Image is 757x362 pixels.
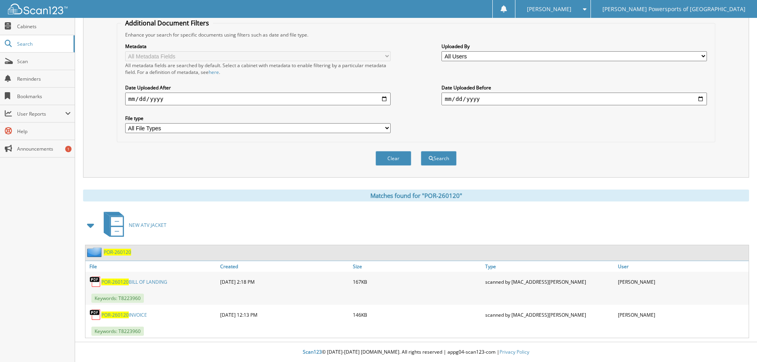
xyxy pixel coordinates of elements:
[65,146,72,152] div: 1
[421,151,457,166] button: Search
[75,343,757,362] div: © [DATE]-[DATE] [DOMAIN_NAME]. All rights reserved | appg04-scan123-com |
[89,309,101,321] img: PDF.png
[125,115,391,122] label: File type
[483,261,616,272] a: Type
[441,43,707,50] label: Uploaded By
[83,190,749,201] div: Matches found for "POR-260120"
[121,31,711,38] div: Enhance your search for specific documents using filters such as date and file type.
[121,19,213,27] legend: Additional Document Filters
[125,93,391,105] input: start
[500,348,529,355] a: Privacy Policy
[101,279,167,285] a: POR-260120BILL OF LANDING
[101,312,129,318] span: POR-260120
[351,307,484,323] div: 146KB
[125,62,391,75] div: All metadata fields are searched by default. Select a cabinet with metadata to enable filtering b...
[303,348,322,355] span: Scan123
[17,23,71,30] span: Cabinets
[104,249,131,256] a: POR-260120
[17,128,71,135] span: Help
[616,274,749,290] div: [PERSON_NAME]
[483,307,616,323] div: scanned by [MAC_ADDRESS][PERSON_NAME]
[8,4,68,14] img: scan123-logo-white.svg
[17,145,71,152] span: Announcements
[129,222,167,228] span: NEW ATV JACKET
[17,75,71,82] span: Reminders
[101,312,147,318] a: POR-260120INVOICE
[376,151,411,166] button: Clear
[441,84,707,91] label: Date Uploaded Before
[616,307,749,323] div: [PERSON_NAME]
[17,93,71,100] span: Bookmarks
[85,261,218,272] a: File
[218,307,351,323] div: [DATE] 12:13 PM
[125,84,391,91] label: Date Uploaded After
[616,261,749,272] a: User
[218,274,351,290] div: [DATE] 2:18 PM
[717,324,757,362] iframe: Chat Widget
[351,274,484,290] div: 167KB
[527,7,571,12] span: [PERSON_NAME]
[91,327,144,336] span: Keywords: T8223960
[218,261,351,272] a: Created
[602,7,745,12] span: [PERSON_NAME] Powersports of [GEOGRAPHIC_DATA]
[441,93,707,105] input: end
[101,279,129,285] span: POR-260120
[125,43,391,50] label: Metadata
[209,69,219,75] a: here
[99,209,167,241] a: NEW ATV JACKET
[89,276,101,288] img: PDF.png
[17,110,65,117] span: User Reports
[351,261,484,272] a: Size
[17,41,70,47] span: Search
[17,58,71,65] span: Scan
[91,294,144,303] span: Keywords: T8223960
[87,247,104,257] img: folder2.png
[483,274,616,290] div: scanned by [MAC_ADDRESS][PERSON_NAME]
